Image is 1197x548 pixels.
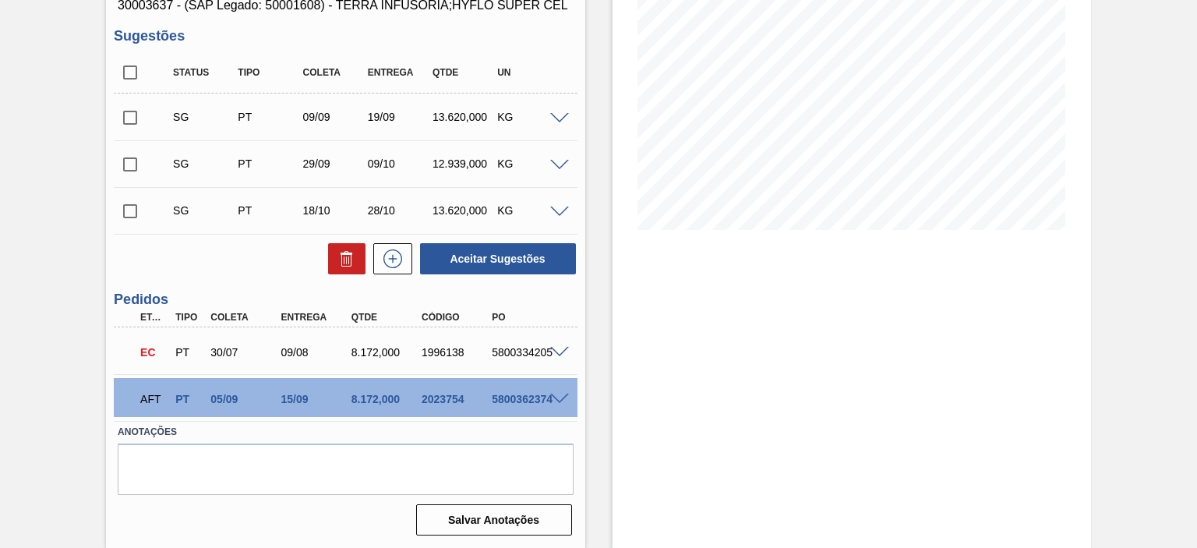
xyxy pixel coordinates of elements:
div: Entrega [364,67,435,78]
div: UN [493,67,564,78]
div: Entrega [277,312,355,323]
div: 30/07/2025 [207,346,284,359]
div: 19/09/2025 [364,111,435,123]
div: 8.172,000 [348,346,425,359]
div: Pedido de Transferência [234,111,305,123]
div: PO [488,312,565,323]
button: Salvar Anotações [416,504,572,536]
div: Qtde [348,312,425,323]
h3: Pedidos [114,292,577,308]
div: 5800362374 [488,393,565,405]
div: Nova sugestão [365,243,412,274]
div: Pedido de Transferência [234,204,305,217]
div: KG [493,204,564,217]
div: 1996138 [418,346,495,359]
div: 18/10/2025 [299,204,370,217]
h3: Sugestões [114,28,577,44]
div: 5800334205 [488,346,565,359]
div: 28/10/2025 [364,204,435,217]
div: KG [493,111,564,123]
div: Sugestão Criada [169,157,240,170]
button: Aceitar Sugestões [420,243,576,274]
div: 09/09/2025 [299,111,370,123]
div: 09/10/2025 [364,157,435,170]
div: 09/08/2025 [277,346,355,359]
div: Aguardando Fornecimento [136,382,171,416]
div: Aceitar Sugestões [412,242,577,276]
p: AFT [140,393,168,405]
div: Qtde [429,67,500,78]
div: Sugestão Criada [169,111,240,123]
div: 8.172,000 [348,393,425,405]
div: 13.620,000 [429,204,500,217]
div: 13.620,000 [429,111,500,123]
div: KG [493,157,564,170]
div: 05/09/2025 [207,393,284,405]
div: Etapa [136,312,171,323]
div: Em Cancelamento [136,335,171,369]
div: Tipo [234,67,305,78]
div: 2023754 [418,393,495,405]
div: Código [418,312,495,323]
div: Coleta [299,67,370,78]
label: Anotações [118,421,573,444]
div: Tipo [171,312,207,323]
div: Sugestão Criada [169,204,240,217]
div: Pedido de Transferência [234,157,305,170]
div: Status [169,67,240,78]
div: 15/09/2025 [277,393,355,405]
div: Pedido de Transferência [171,393,207,405]
div: Excluir Sugestões [320,243,365,274]
div: Coleta [207,312,284,323]
div: 29/09/2025 [299,157,370,170]
div: 12.939,000 [429,157,500,170]
p: EC [140,346,168,359]
div: Pedido de Transferência [171,346,207,359]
